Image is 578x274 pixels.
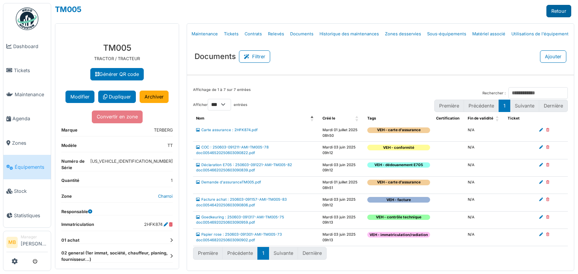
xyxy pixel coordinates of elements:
[16,8,38,30] img: Badge_color-CXgf-gQk.svg
[496,113,500,124] span: Fin de validité: Activate to sort
[90,68,144,80] a: Générer QR code
[14,188,48,195] span: Stock
[144,221,173,228] dd: 2HFK874
[193,247,327,259] nav: pagination
[319,124,365,142] td: Mardi 01 juillet 2025 08h50
[15,163,48,171] span: Équipements
[61,158,90,171] dt: Numéro de Série
[55,5,81,14] a: TM005
[196,180,261,184] a: Demande d'assuranceTM005.pdf
[469,25,508,43] a: Matériel associé
[21,234,48,250] li: [PERSON_NAME]
[434,100,568,112] nav: pagination
[3,58,51,82] a: Tickets
[14,212,48,219] span: Statistiques
[12,139,48,147] span: Zones
[3,131,51,155] a: Zones
[465,176,505,194] td: N/A
[15,91,48,98] span: Maintenance
[154,127,173,133] dd: TERBERG
[3,179,51,203] a: Stock
[319,229,365,246] td: Mardi 03 juin 2025 09h13
[196,116,204,120] span: Nom
[482,91,506,96] label: Rechercher :
[61,142,77,152] dt: Modèle
[158,194,173,199] a: Charroi
[3,155,51,179] a: Équipements
[239,50,270,63] button: Filtrer
[367,145,430,150] div: VEH - conformité
[21,234,48,240] div: Manager
[193,99,247,111] label: Afficher entrées
[319,176,365,194] td: Mardi 01 juillet 2025 08h51
[287,25,316,43] a: Documents
[367,116,376,120] span: Tags
[90,158,173,168] dd: [US_VEHICLE_IDENTIFICATION_NUMBER]
[355,113,360,124] span: Créé le: Activate to sort
[242,25,265,43] a: Contrats
[61,237,173,244] dt: 01 achat
[208,99,231,111] select: Afficherentrées
[14,67,48,74] span: Tickets
[508,25,572,43] a: Utilisations de l'équipement
[221,25,242,43] a: Tickets
[540,50,566,63] button: Ajouter
[367,127,430,133] div: VEH - carte d'assurance
[367,215,430,220] div: VEH - contrôle technique
[367,162,430,168] div: VEH - dédouanement E705
[468,116,493,120] span: Fin de validité
[171,177,173,184] dd: 1
[310,113,315,124] span: Nom: Activate to invert sorting
[195,52,236,61] h3: Documents
[167,142,173,149] dd: TT
[257,247,269,259] button: 1
[322,116,335,120] span: Créé le
[546,5,571,17] a: Retour
[61,43,173,53] h3: TM005
[436,116,459,120] span: Certification
[98,91,136,103] a: Dupliquer
[3,83,51,107] a: Maintenance
[367,180,430,185] div: VEH - carte d'assurance
[196,215,284,225] a: Goedkeuring : 250603-091317-AMI-TM005-75 doc00546920250603090959.pdf
[367,197,430,203] div: VEH - facture
[196,197,287,207] a: Facture achat : 250603-091157-AMI-TM005-83 doc00546420250603090806.pdf
[61,193,72,203] dt: Zone
[6,237,18,248] li: MB
[61,56,173,62] p: TRACTOR / TRACTEUR
[196,128,258,132] a: Carte assurance : 2HFK874.pdf
[465,211,505,229] td: N/A
[499,100,510,112] button: 1
[319,159,365,176] td: Mardi 03 juin 2025 09h12
[6,234,48,252] a: MB Manager[PERSON_NAME]
[61,177,79,187] dt: Quantité
[61,221,94,231] dt: Immatriculation
[61,127,78,136] dt: Marque
[508,116,520,120] span: Ticket
[465,124,505,142] td: N/A
[465,194,505,211] td: N/A
[189,25,221,43] a: Maintenance
[465,159,505,176] td: N/A
[13,43,48,50] span: Dashboard
[3,34,51,58] a: Dashboard
[12,115,48,122] span: Agenda
[65,91,94,103] button: Modifier
[61,209,92,215] dt: Responsable
[196,232,282,242] a: Papier rose : 250603-091301-AMI-TM005-73 doc00546820250603090902.pdf
[61,250,173,263] dt: 02 general (1er immat, société, chauffeur, planing, fournisseur...)
[465,142,505,159] td: N/A
[424,25,469,43] a: Sous-équipements
[265,25,287,43] a: Relevés
[3,203,51,227] a: Statistiques
[319,142,365,159] td: Mardi 03 juin 2025 09h12
[196,163,292,173] a: Déclaration E705 : 250603-091221-AMI-TM005-82 doc00546620250603090839.pdf
[367,232,430,238] div: VEH - immatriculation/radiation
[3,107,51,131] a: Agenda
[193,87,251,99] div: Affichage de 1 à 7 sur 7 entrées
[316,25,382,43] a: Historique des maintenances
[465,229,505,246] td: N/A
[319,194,365,211] td: Mardi 03 juin 2025 09h12
[319,211,365,229] td: Mardi 03 juin 2025 09h13
[140,91,169,103] a: Archiver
